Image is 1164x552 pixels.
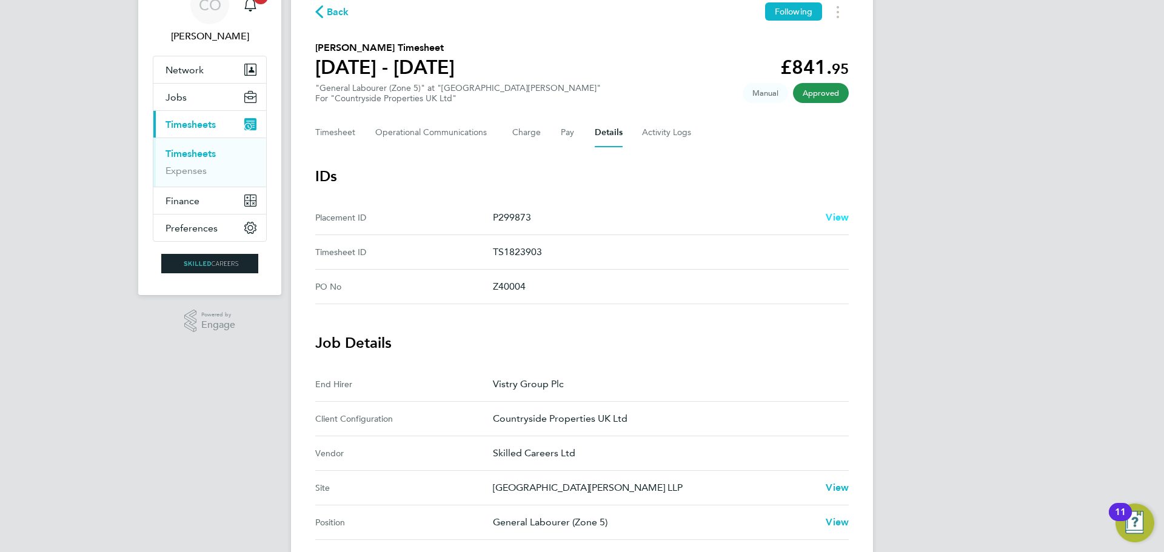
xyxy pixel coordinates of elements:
[826,210,849,225] a: View
[166,222,218,234] span: Preferences
[201,310,235,320] span: Powered by
[826,516,849,528] span: View
[832,60,849,78] span: 95
[1115,512,1126,528] div: 11
[775,6,812,17] span: Following
[315,55,455,79] h1: [DATE] - [DATE]
[493,515,816,530] p: General Labourer (Zone 5)
[315,93,601,104] div: For "Countryside Properties UK Ltd"
[153,254,267,273] a: Go to home page
[153,187,266,214] button: Finance
[315,279,493,294] div: PO No
[826,211,849,223] span: View
[493,279,839,294] p: Z40004
[315,515,493,530] div: Position
[493,245,839,259] p: TS1823903
[315,167,849,186] h3: IDs
[642,118,693,147] button: Activity Logs
[375,118,493,147] button: Operational Communications
[315,4,349,19] button: Back
[493,446,839,461] p: Skilled Careers Ltd
[315,41,455,55] h2: [PERSON_NAME] Timesheet
[826,481,849,495] a: View
[315,446,493,461] div: Vendor
[153,29,267,44] span: Ciara O'Connell
[315,245,493,259] div: Timesheet ID
[561,118,575,147] button: Pay
[153,214,266,241] button: Preferences
[493,210,816,225] p: P299873
[166,165,207,176] a: Expenses
[1115,504,1154,542] button: Open Resource Center, 11 new notifications
[493,377,839,391] p: Vistry Group Plc
[793,83,849,103] span: This timesheet has been approved.
[827,2,849,21] button: Timesheets Menu
[161,254,258,273] img: skilledcareers-logo-retina.png
[826,515,849,530] a: View
[153,56,266,83] button: Network
[512,118,541,147] button: Charge
[201,320,235,330] span: Engage
[166,119,216,130] span: Timesheets
[315,118,356,147] button: Timesheet
[780,56,849,79] app-decimal: £841.
[826,482,849,493] span: View
[153,138,266,187] div: Timesheets
[743,83,788,103] span: This timesheet was manually created.
[166,195,199,207] span: Finance
[493,481,816,495] p: [GEOGRAPHIC_DATA][PERSON_NAME] LLP
[315,333,849,353] h3: Job Details
[166,91,187,103] span: Jobs
[166,148,216,159] a: Timesheets
[765,2,822,21] button: Following
[315,210,493,225] div: Placement ID
[166,64,204,76] span: Network
[315,377,493,391] div: End Hirer
[327,5,349,19] span: Back
[315,83,601,104] div: "General Labourer (Zone 5)" at "[GEOGRAPHIC_DATA][PERSON_NAME]"
[315,481,493,495] div: Site
[184,310,236,333] a: Powered byEngage
[493,411,839,426] p: Countryside Properties UK Ltd
[595,118,623,147] button: Details
[315,411,493,426] div: Client Configuration
[153,111,266,138] button: Timesheets
[153,84,266,110] button: Jobs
